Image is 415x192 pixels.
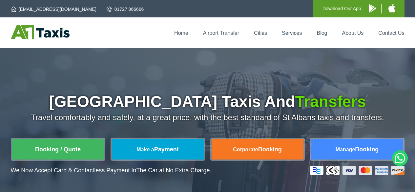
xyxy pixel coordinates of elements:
a: Services [282,30,302,36]
p: We Now Accept Card & Contactless Payment In [11,167,212,174]
img: Credit And Debit Cards [310,166,405,175]
a: CorporateBooking [212,139,303,160]
a: [EMAIL_ADDRESS][DOMAIN_NAME] [11,6,96,12]
p: Download Our App [322,5,361,13]
span: Make a [136,147,154,152]
h1: [GEOGRAPHIC_DATA] Taxis And [11,94,405,110]
span: Transfers [295,93,366,110]
img: A1 Taxis St Albans LTD [11,25,70,39]
span: The Car at No Extra Charge. [136,167,211,174]
a: Cities [254,30,267,36]
img: A1 Taxis iPhone App [388,4,395,12]
a: Airport Transfer [203,30,239,36]
a: Home [174,30,188,36]
a: About Us [342,30,364,36]
p: Travel comfortably and safely, at a great price, with the best standard of St Albans taxis and tr... [11,113,405,122]
span: Manage [336,147,355,152]
a: Booking / Quote [12,139,104,160]
span: Corporate [233,147,258,152]
a: Make aPayment [112,139,204,160]
a: ManageBooking [311,139,403,160]
a: Blog [317,30,327,36]
img: A1 Taxis Android App [369,4,376,12]
a: 01727 866666 [107,6,144,12]
a: Contact Us [378,30,404,36]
